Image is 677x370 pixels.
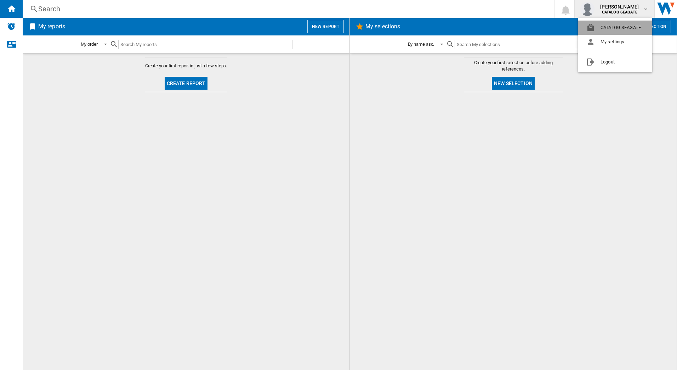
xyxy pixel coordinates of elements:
button: Logout [578,55,652,69]
button: My settings [578,35,652,49]
button: CATALOG SEAGATE [578,21,652,35]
